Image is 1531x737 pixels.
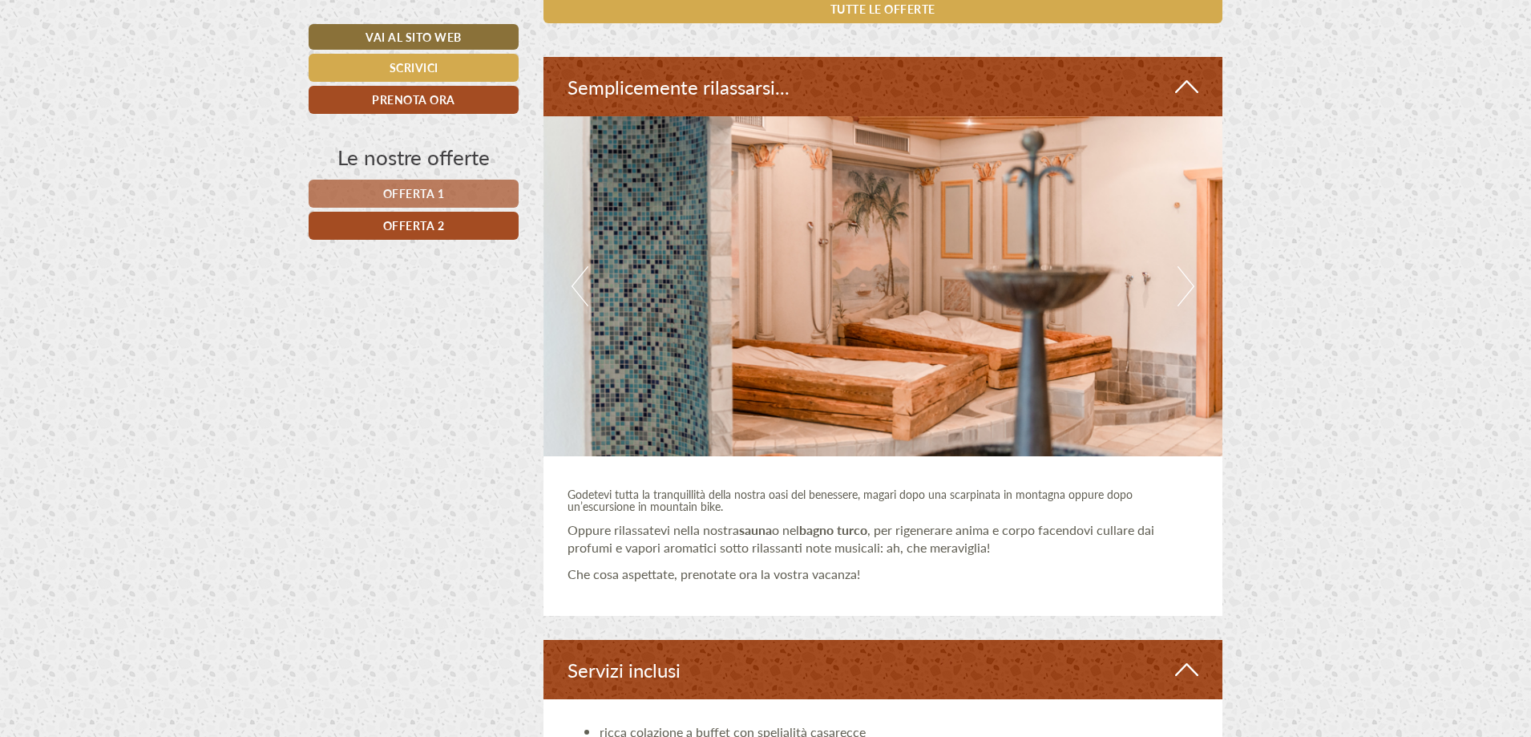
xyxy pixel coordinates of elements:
div: Servizi inclusi [543,640,1223,699]
small: 14:00 [24,78,237,89]
a: Prenota ora [309,86,519,114]
div: Le nostre offerte [309,142,519,172]
div: domenica [272,12,361,39]
span: Offerta 1 [383,185,445,201]
a: Vai al sito web [309,24,519,50]
strong: sauna [739,520,772,539]
div: Hotel Kirchenwirt [24,47,237,59]
a: Scrivici [309,54,519,82]
p: Oppure rilassatevi nella nostra o nel , per rigenerare anima e corpo facendovi cullare dai profum... [568,521,1199,558]
h5: Godetevi tutta la tranquillità della nostra oasi del benessere, magari dopo una scarpinata in mon... [568,488,1199,513]
span: Offerta 2 [383,217,445,233]
div: Semplicemente rilassarsi... [543,57,1223,116]
button: Invia [549,423,632,451]
button: Next [1178,266,1194,306]
p: Che cosa aspettate, prenotate ora la vostra vacanza! [568,565,1199,584]
button: Previous [572,266,588,306]
div: Buon giorno, come possiamo aiutarla? [12,43,245,92]
strong: bagno turco [799,520,867,539]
